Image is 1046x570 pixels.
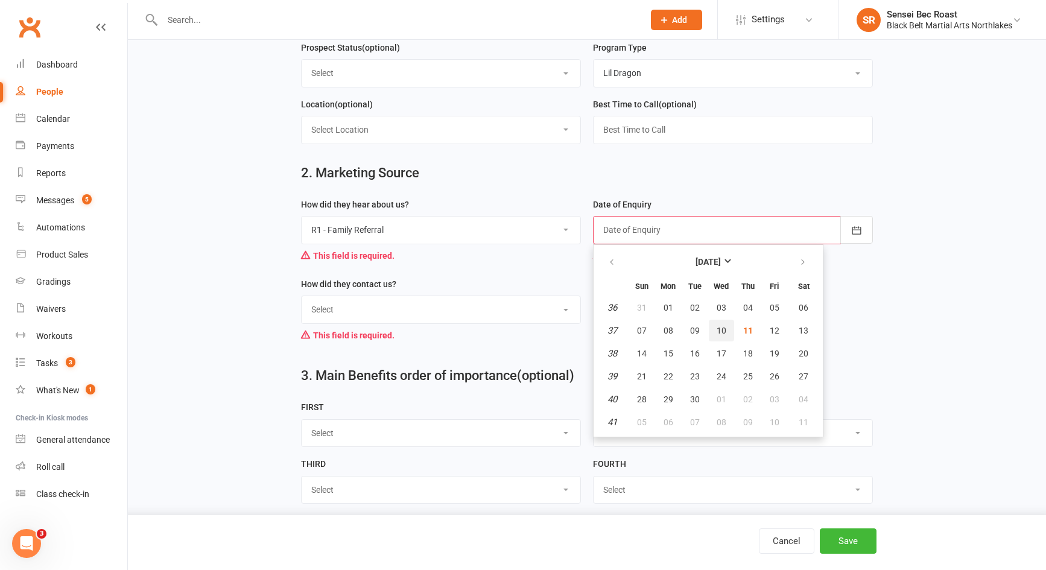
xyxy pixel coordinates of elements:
[682,388,708,410] button: 30
[36,385,80,395] div: What's New
[696,257,721,267] strong: [DATE]
[16,241,127,268] a: Product Sales
[788,366,819,387] button: 27
[887,20,1012,31] div: Black Belt Martial Arts Northlakes
[820,528,876,554] button: Save
[656,388,681,410] button: 29
[16,323,127,350] a: Workouts
[659,100,697,109] spang: (optional)
[637,372,647,381] span: 21
[709,411,734,433] button: 08
[36,331,72,341] div: Workouts
[788,343,819,364] button: 20
[637,303,647,312] span: 31
[629,388,655,410] button: 28
[799,349,808,358] span: 20
[593,116,873,144] input: Best Time to Call
[656,297,681,318] button: 01
[672,15,687,25] span: Add
[16,51,127,78] a: Dashboard
[682,343,708,364] button: 16
[741,282,755,291] small: Thursday
[301,244,581,267] div: This field is required.
[36,277,71,287] div: Gradings
[770,394,779,404] span: 03
[16,426,127,454] a: General attendance kiosk mode
[16,296,127,323] a: Waivers
[362,43,400,52] spang: (optional)
[799,303,808,312] span: 06
[717,372,726,381] span: 24
[735,343,761,364] button: 18
[301,324,581,347] div: This field is required.
[629,343,655,364] button: 14
[593,198,651,211] label: Date of Enquiry
[788,297,819,318] button: 06
[629,297,655,318] button: 31
[661,282,676,291] small: Monday
[629,411,655,433] button: 05
[301,198,409,211] label: How did they hear about us?
[788,411,819,433] button: 11
[16,214,127,241] a: Automations
[14,12,45,42] a: Clubworx
[593,98,697,111] label: Best Time to Call
[709,320,734,341] button: 10
[743,372,753,381] span: 25
[709,366,734,387] button: 24
[664,372,673,381] span: 22
[690,417,700,427] span: 07
[762,320,787,341] button: 12
[66,357,75,367] span: 3
[799,326,808,335] span: 13
[36,168,66,178] div: Reports
[743,326,753,335] span: 11
[690,326,700,335] span: 09
[637,349,647,358] span: 14
[517,368,574,383] span: (optional)
[770,372,779,381] span: 26
[735,366,761,387] button: 25
[717,394,726,404] span: 01
[36,223,85,232] div: Automations
[762,411,787,433] button: 10
[37,529,46,539] span: 3
[16,454,127,481] a: Roll call
[770,282,779,291] small: Friday
[688,282,702,291] small: Tuesday
[656,366,681,387] button: 22
[593,41,647,54] label: Program Type
[735,320,761,341] button: 11
[12,529,41,558] iframe: Intercom live chat
[607,394,617,405] em: 40
[16,187,127,214] a: Messages 5
[637,417,647,427] span: 05
[762,297,787,318] button: 05
[656,320,681,341] button: 08
[82,194,92,204] span: 5
[651,10,702,30] button: Add
[762,366,787,387] button: 26
[301,401,324,414] label: FIRST
[690,303,700,312] span: 02
[637,394,647,404] span: 28
[86,384,95,394] span: 1
[770,326,779,335] span: 12
[664,417,673,427] span: 06
[682,366,708,387] button: 23
[36,87,63,97] div: People
[607,302,617,313] em: 36
[36,141,74,151] div: Payments
[709,343,734,364] button: 17
[709,388,734,410] button: 01
[16,350,127,377] a: Tasks 3
[16,481,127,508] a: Class kiosk mode
[743,394,753,404] span: 02
[607,417,617,428] em: 41
[690,349,700,358] span: 16
[629,366,655,387] button: 21
[36,60,78,69] div: Dashboard
[798,282,810,291] small: Saturday
[16,133,127,160] a: Payments
[664,326,673,335] span: 08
